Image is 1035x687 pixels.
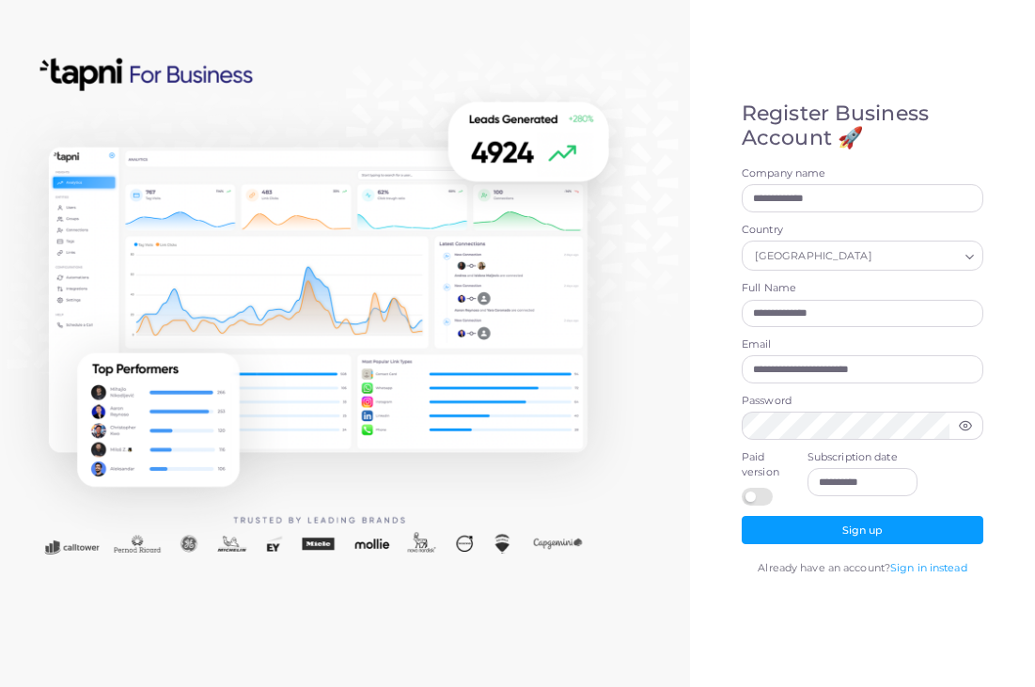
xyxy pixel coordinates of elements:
[758,561,890,574] span: Already have an account?
[742,450,787,480] label: Paid version
[742,241,983,271] div: Search for option
[742,101,983,151] h4: Register Business Account 🚀
[742,337,983,352] label: Email
[742,281,983,296] label: Full Name
[752,247,874,267] span: [GEOGRAPHIC_DATA]
[890,561,967,574] a: Sign in instead
[742,166,983,181] label: Company name
[876,246,958,267] input: Search for option
[742,394,983,409] label: Password
[742,516,983,544] button: Sign up
[742,223,983,238] label: Country
[808,450,918,465] label: Subscription date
